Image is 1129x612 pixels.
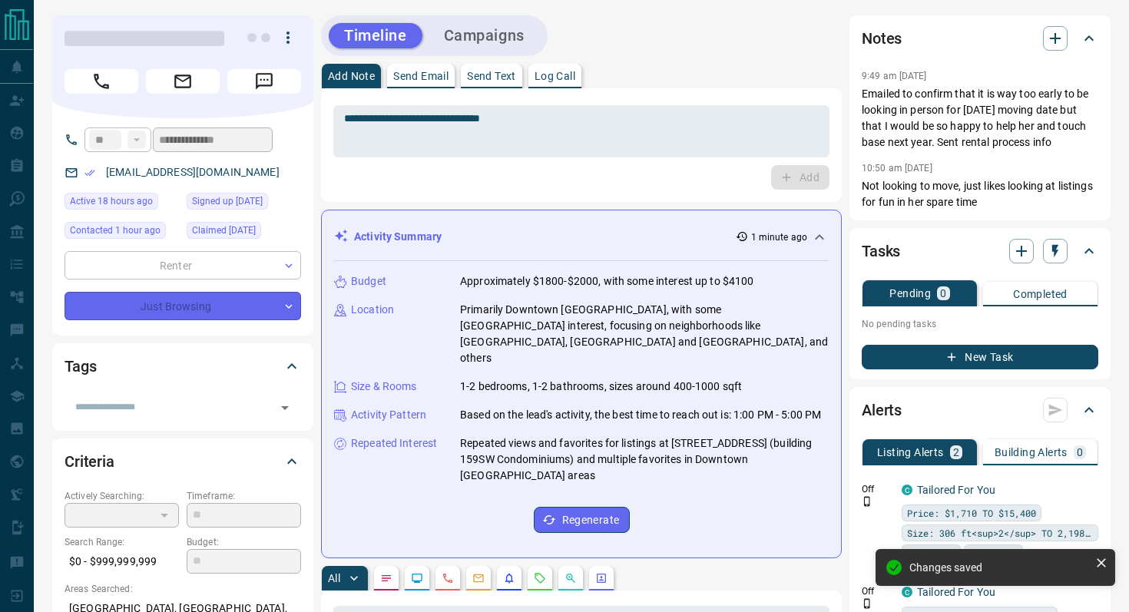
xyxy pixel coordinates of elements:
[862,239,900,263] h2: Tasks
[907,505,1036,521] span: Price: $1,710 TO $15,400
[862,392,1098,428] div: Alerts
[460,407,821,423] p: Based on the lead's activity, the best time to reach out is: 1:00 PM - 5:00 PM
[65,354,96,379] h2: Tags
[65,549,179,574] p: $0 - $999,999,999
[564,572,577,584] svg: Opportunities
[393,71,449,81] p: Send Email
[146,69,220,94] span: Email
[442,572,454,584] svg: Calls
[65,535,179,549] p: Search Range:
[351,379,417,395] p: Size & Rooms
[862,20,1098,57] div: Notes
[351,435,437,452] p: Repeated Interest
[380,572,392,584] svg: Notes
[460,302,829,366] p: Primarily Downtown [GEOGRAPHIC_DATA], with some [GEOGRAPHIC_DATA] interest, focusing on neighborh...
[877,447,944,458] p: Listing Alerts
[334,223,829,251] div: Activity Summary1 minute ago
[460,435,829,484] p: Repeated views and favorites for listings at [STREET_ADDRESS] (building 159SW Condominiums) and m...
[862,178,1098,210] p: Not looking to move, just likes looking at listings for fun in her spare time
[351,302,394,318] p: Location
[969,545,1018,561] span: Baths: 1+
[329,23,422,48] button: Timeline
[351,407,426,423] p: Activity Pattern
[889,288,931,299] p: Pending
[460,273,754,289] p: Approximately $1800-$2000, with some interest up to $4100
[187,535,301,549] p: Budget:
[1013,289,1068,299] p: Completed
[65,489,179,503] p: Actively Searching:
[862,86,1098,151] p: Emailed to confirm that it is way too early to be looking in person for [DATE] moving date but th...
[460,379,742,395] p: 1-2 bedrooms, 1-2 bathrooms, sizes around 400-1000 sqft
[862,598,872,609] svg: Push Notification Only
[187,222,301,243] div: Thu Aug 21 2025
[65,292,301,320] div: Just Browsing
[65,251,301,280] div: Renter
[192,223,256,238] span: Claimed [DATE]
[535,71,575,81] p: Log Call
[472,572,485,584] svg: Emails
[274,397,296,418] button: Open
[862,345,1098,369] button: New Task
[953,447,959,458] p: 2
[227,69,301,94] span: Message
[467,71,516,81] p: Send Text
[909,561,1089,574] div: Changes saved
[902,485,912,495] div: condos.ca
[84,167,95,178] svg: Email Verified
[907,525,1093,541] span: Size: 306 ft<sup>2</sup> TO 2,198 ft<sup>2</sup>
[917,484,995,496] a: Tailored For You
[328,573,340,584] p: All
[65,449,114,474] h2: Criteria
[503,572,515,584] svg: Listing Alerts
[862,71,927,81] p: 9:49 am [DATE]
[187,489,301,503] p: Timeframe:
[862,313,1098,336] p: No pending tasks
[351,273,386,289] p: Budget
[534,572,546,584] svg: Requests
[862,163,932,174] p: 10:50 am [DATE]
[65,582,301,596] p: Areas Searched:
[65,193,179,214] div: Mon Sep 15 2025
[862,233,1098,270] div: Tasks
[187,193,301,214] div: Wed Apr 06 2022
[595,572,608,584] svg: Agent Actions
[65,348,301,385] div: Tags
[106,166,280,178] a: [EMAIL_ADDRESS][DOMAIN_NAME]
[862,496,872,507] svg: Push Notification Only
[429,23,540,48] button: Campaigns
[995,447,1068,458] p: Building Alerts
[65,222,179,243] div: Tue Sep 16 2025
[65,443,301,480] div: Criteria
[862,482,892,496] p: Off
[1077,447,1083,458] p: 0
[65,69,138,94] span: Call
[192,194,263,209] span: Signed up [DATE]
[328,71,375,81] p: Add Note
[907,545,955,561] span: Beds: 1BD
[940,288,946,299] p: 0
[862,398,902,422] h2: Alerts
[70,194,153,209] span: Active 18 hours ago
[534,507,630,533] button: Regenerate
[751,230,807,244] p: 1 minute ago
[70,223,161,238] span: Contacted 1 hour ago
[354,229,442,245] p: Activity Summary
[862,26,902,51] h2: Notes
[411,572,423,584] svg: Lead Browsing Activity
[862,584,892,598] p: Off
